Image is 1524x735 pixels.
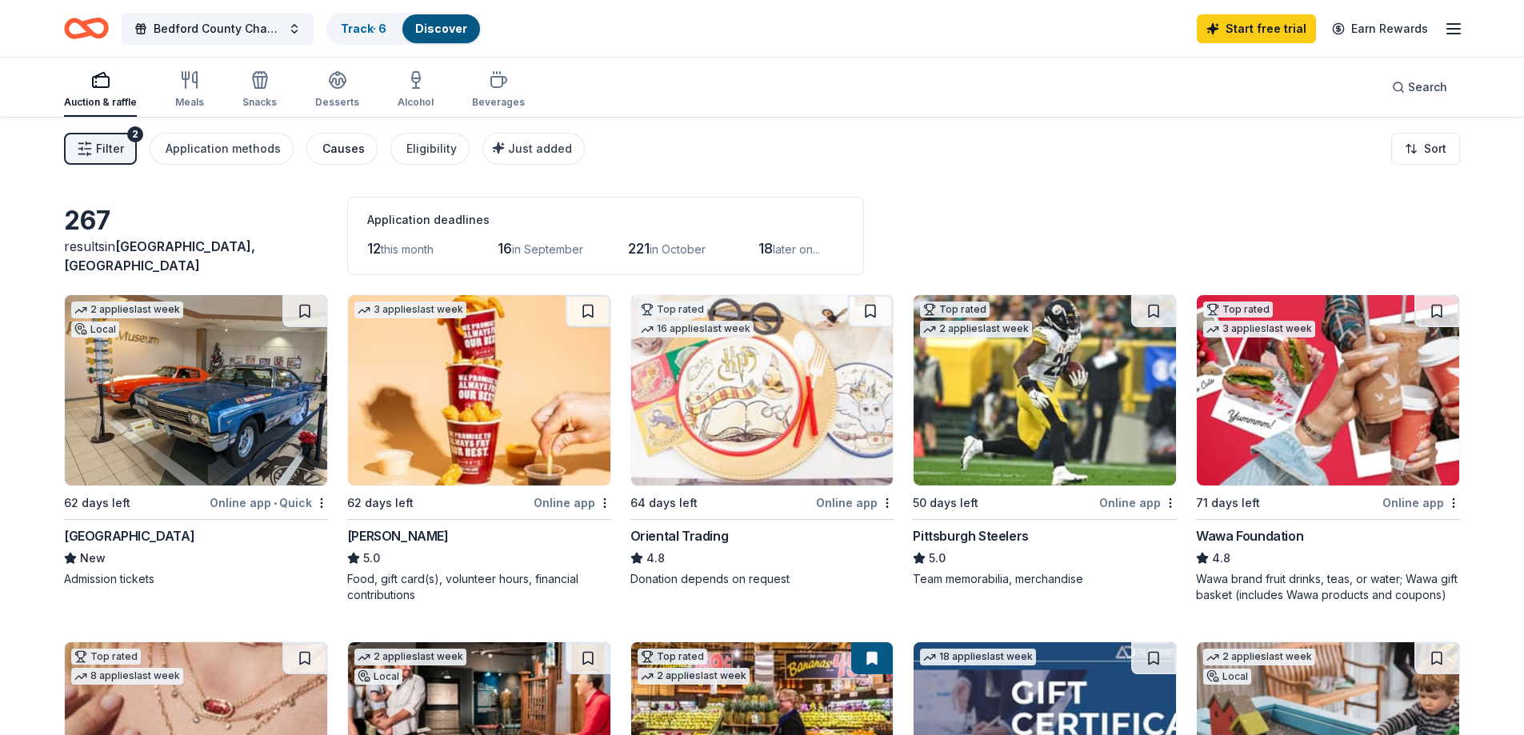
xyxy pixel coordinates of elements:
div: 2 applies last week [71,302,183,318]
button: Snacks [242,64,277,117]
div: 2 [127,126,143,142]
span: 18 [758,240,773,257]
a: Home [64,10,109,47]
div: Online app [816,493,894,513]
button: Alcohol [398,64,434,117]
span: Filter [96,139,124,158]
div: Local [1203,669,1251,685]
div: Top rated [1203,302,1273,318]
div: Online app Quick [210,493,328,513]
a: Image for Sheetz3 applieslast week62 days leftOnline app[PERSON_NAME]5.0Food, gift card(s), volun... [347,294,611,603]
div: Food, gift card(s), volunteer hours, financial contributions [347,571,611,603]
button: Desserts [315,64,359,117]
button: Just added [482,133,585,165]
div: Top rated [638,302,707,318]
div: Oriental Trading [630,526,729,545]
div: Application deadlines [367,210,844,230]
span: 4.8 [1212,549,1230,568]
div: Online app [1099,493,1177,513]
div: Local [71,322,119,338]
span: Just added [508,142,572,155]
div: 2 applies last week [1203,649,1315,665]
a: Image for Wawa FoundationTop rated3 applieslast week71 days leftOnline appWawa Foundation4.8Wawa ... [1196,294,1460,603]
a: Start free trial [1197,14,1316,43]
img: Image for Wawa Foundation [1197,295,1459,485]
div: results [64,237,328,275]
button: Meals [175,64,204,117]
div: Pittsburgh Steelers [913,526,1028,545]
button: Eligibility [390,133,470,165]
a: Image for Oriental TradingTop rated16 applieslast week64 days leftOnline appOriental Trading4.8Do... [630,294,894,587]
span: this month [381,242,434,256]
button: Bedford County Chamber Foundation Silent Auction [122,13,314,45]
img: Image for AACA Museum [65,295,327,485]
div: Admission tickets [64,571,328,587]
div: 2 applies last week [354,649,466,665]
a: Earn Rewards [1322,14,1438,43]
img: Image for Sheetz [348,295,610,485]
div: Team memorabilia, merchandise [913,571,1177,587]
span: Search [1408,78,1447,97]
span: 16 [498,240,512,257]
div: 2 applies last week [638,668,750,685]
div: [PERSON_NAME] [347,526,449,545]
div: 64 days left [630,493,698,513]
div: Top rated [638,649,707,665]
div: Alcohol [398,96,434,109]
div: Causes [322,139,365,158]
div: Online app [534,493,611,513]
button: Auction & raffle [64,64,137,117]
div: 8 applies last week [71,668,183,685]
div: Donation depends on request [630,571,894,587]
span: 221 [628,240,650,257]
div: Snacks [242,96,277,109]
span: Bedford County Chamber Foundation Silent Auction [154,19,282,38]
span: in October [650,242,706,256]
button: Beverages [472,64,525,117]
span: in September [512,242,583,256]
div: Application methods [166,139,281,158]
span: [GEOGRAPHIC_DATA], [GEOGRAPHIC_DATA] [64,238,255,274]
span: Sort [1424,139,1446,158]
div: 16 applies last week [638,321,754,338]
button: Application methods [150,133,294,165]
a: Image for Pittsburgh SteelersTop rated2 applieslast week50 days leftOnline appPittsburgh Steelers... [913,294,1177,587]
div: 50 days left [913,493,978,513]
button: Search [1379,71,1460,103]
div: 267 [64,205,328,237]
span: 5.0 [929,549,946,568]
div: Wawa Foundation [1196,526,1303,545]
div: 18 applies last week [920,649,1036,665]
div: Eligibility [406,139,457,158]
button: Track· 6Discover [326,13,482,45]
div: 62 days left [347,493,414,513]
span: 12 [367,240,381,257]
button: Filter2 [64,133,137,165]
span: 4.8 [646,549,665,568]
div: Top rated [71,649,141,665]
div: 3 applies last week [354,302,466,318]
span: in [64,238,255,274]
a: Image for AACA Museum2 applieslast weekLocal62 days leftOnline app•Quick[GEOGRAPHIC_DATA]NewAdmis... [64,294,328,587]
div: 2 applies last week [920,321,1032,338]
div: Auction & raffle [64,96,137,109]
div: [GEOGRAPHIC_DATA] [64,526,194,545]
button: Causes [306,133,378,165]
div: 62 days left [64,493,130,513]
div: 3 applies last week [1203,321,1315,338]
button: Sort [1391,133,1460,165]
img: Image for Oriental Trading [631,295,894,485]
img: Image for Pittsburgh Steelers [914,295,1176,485]
div: Local [354,669,402,685]
span: later on... [773,242,820,256]
div: 71 days left [1196,493,1260,513]
span: 5.0 [363,549,380,568]
span: • [274,497,277,509]
div: Online app [1382,493,1460,513]
div: Meals [175,96,204,109]
div: Desserts [315,96,359,109]
div: Top rated [920,302,990,318]
div: Wawa brand fruit drinks, teas, or water; Wawa gift basket (includes Wawa products and coupons) [1196,571,1460,603]
a: Discover [415,22,467,35]
div: Beverages [472,96,525,109]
